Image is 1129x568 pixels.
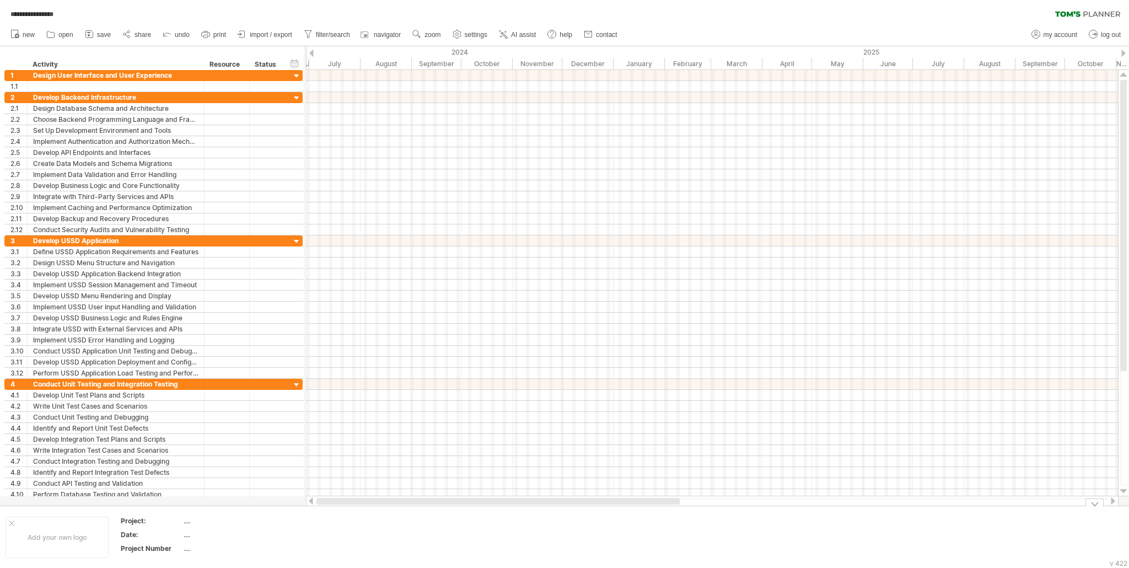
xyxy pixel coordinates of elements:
div: August 2024 [361,58,412,69]
div: October 2024 [461,58,513,69]
div: Develop USSD Menu Rendering and Display [33,291,198,301]
a: contact [581,28,621,42]
div: Develop Business Logic and Core Functionality [33,180,198,191]
div: Conduct Unit Testing and Debugging [33,412,198,422]
span: print [213,31,226,39]
span: log out [1101,31,1121,39]
div: August 2025 [964,58,1015,69]
div: hide legend [1085,499,1104,507]
div: 3.11 [10,357,27,367]
div: October 2025 [1065,58,1116,69]
div: Project Number [121,544,181,553]
a: filter/search [301,28,353,42]
div: Develop USSD Application Deployment and Configuration Scripts [33,357,198,367]
div: 3.12 [10,368,27,378]
div: Identify and Report Integration Test Defects [33,467,198,478]
div: Conduct Unit Testing and Integration Testing [33,379,198,389]
div: 2.2 [10,114,27,125]
div: 2.8 [10,180,27,191]
div: Set Up Development Environment and Tools [33,125,198,136]
a: undo [160,28,193,42]
div: Implement Authentication and Authorization Mechanisms [33,136,198,147]
div: Conduct USSD Application Unit Testing and Debugging [33,346,198,356]
a: settings [450,28,491,42]
div: Create Data Models and Schema Migrations [33,158,198,169]
div: 4.4 [10,423,27,433]
div: Resource [209,59,243,70]
div: Conduct Integration Testing and Debugging [33,456,198,467]
div: 4.8 [10,467,27,478]
a: my account [1029,28,1080,42]
a: print [198,28,229,42]
div: Perform USSD Application Load Testing and Performance Optimization [33,368,198,378]
div: 3.5 [10,291,27,301]
div: .... [184,544,276,553]
div: Implement USSD Session Management and Timeout [33,280,198,290]
div: 3.6 [10,302,27,312]
div: Date: [121,530,181,539]
div: 2 [10,92,27,103]
a: AI assist [496,28,539,42]
span: filter/search [316,31,350,39]
div: July 2025 [913,58,964,69]
div: 3.9 [10,335,27,345]
div: February 2025 [665,58,711,69]
div: December 2024 [562,58,614,69]
div: June 2025 [863,58,913,69]
div: 3.7 [10,313,27,323]
div: November 2024 [513,58,562,69]
div: 3.1 [10,247,27,257]
a: log out [1086,28,1124,42]
span: import / export [250,31,292,39]
div: 2.11 [10,213,27,224]
div: 4.3 [10,412,27,422]
a: share [120,28,154,42]
div: Develop API Endpoints and Interfaces [33,147,198,158]
div: 2024 [8,46,614,58]
div: Status [255,59,279,70]
div: 2.6 [10,158,27,169]
div: Develop Backup and Recovery Procedures [33,213,198,224]
span: my account [1044,31,1077,39]
span: AI assist [511,31,536,39]
span: share [135,31,151,39]
div: May 2025 [812,58,863,69]
div: March 2025 [711,58,762,69]
div: 1 [10,70,27,81]
div: Develop Backend Infrastructure [33,92,198,103]
span: help [560,31,572,39]
a: open [44,28,77,42]
a: import / export [235,28,295,42]
div: .... [184,530,276,539]
div: Design USSD Menu Structure and Navigation [33,258,198,268]
div: 2.12 [10,224,27,235]
div: Choose Backend Programming Language and Framework [33,114,198,125]
div: 3 [10,235,27,246]
div: Project: [121,516,181,526]
div: Implement Data Validation and Error Handling [33,169,198,180]
div: 3.3 [10,269,27,279]
div: Develop USSD Application Backend Integration [33,269,198,279]
div: 3.2 [10,258,27,268]
a: help [545,28,576,42]
div: September 2025 [1015,58,1065,69]
a: save [82,28,114,42]
div: 3.10 [10,346,27,356]
div: 4.9 [10,478,27,489]
div: Conduct Security Audits and Vulnerability Testing [33,224,198,235]
div: Integrate USSD with External Services and APIs [33,324,198,334]
a: new [8,28,38,42]
div: Design User Interface and User Experience [33,70,198,81]
div: Add your own logo [6,517,109,558]
a: navigator [359,28,404,42]
div: Conduct API Testing and Validation [33,478,198,489]
div: Write Unit Test Cases and Scenarios [33,401,198,411]
div: January 2025 [614,58,665,69]
div: Develop USSD Business Logic and Rules Engine [33,313,198,323]
span: contact [596,31,617,39]
div: 2.10 [10,202,27,213]
div: v 422 [1110,559,1127,567]
div: Develop USSD Application [33,235,198,246]
div: 4.6 [10,445,27,456]
div: 2.3 [10,125,27,136]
